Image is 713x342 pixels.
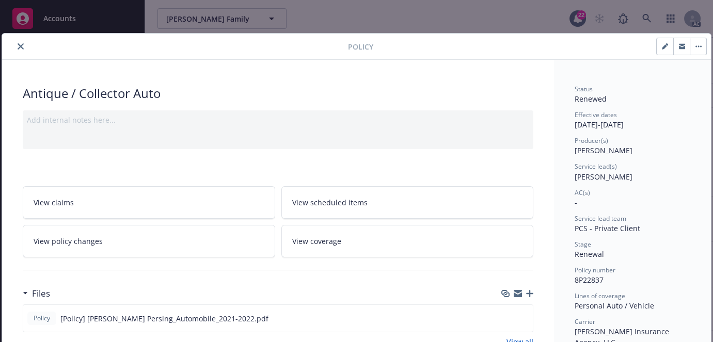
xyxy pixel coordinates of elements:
span: [PERSON_NAME] [575,172,632,182]
span: Renewal [575,249,604,259]
div: Antique / Collector Auto [23,85,533,102]
span: Status [575,85,593,93]
button: close [14,40,27,53]
span: Lines of coverage [575,291,625,300]
span: AC(s) [575,188,590,197]
span: Policy number [575,266,615,274]
span: Policy [348,41,373,52]
a: View scheduled items [281,186,534,219]
span: [Policy] [PERSON_NAME] Persing_Automobile_2021-2022.pdf [60,313,268,324]
span: Policy [31,314,52,323]
div: [DATE] - [DATE] [575,110,690,130]
div: Personal Auto / Vehicle [575,300,690,311]
span: View coverage [292,236,341,247]
span: - [575,198,577,207]
span: Carrier [575,317,595,326]
button: preview file [519,313,529,324]
span: View policy changes [34,236,103,247]
span: PCS - Private Client [575,223,640,233]
h3: Files [32,287,50,300]
span: View claims [34,197,74,208]
span: Renewed [575,94,607,104]
a: View coverage [281,225,534,257]
span: Effective dates [575,110,617,119]
span: View scheduled items [292,197,368,208]
div: Add internal notes here... [27,115,529,125]
span: 8P22837 [575,275,604,285]
a: View policy changes [23,225,275,257]
span: Service lead(s) [575,162,617,171]
span: Service lead team [575,214,626,223]
a: View claims [23,186,275,219]
button: download file [503,313,511,324]
span: Stage [575,240,591,249]
span: [PERSON_NAME] [575,145,632,155]
span: Producer(s) [575,136,608,145]
div: Files [23,287,50,300]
